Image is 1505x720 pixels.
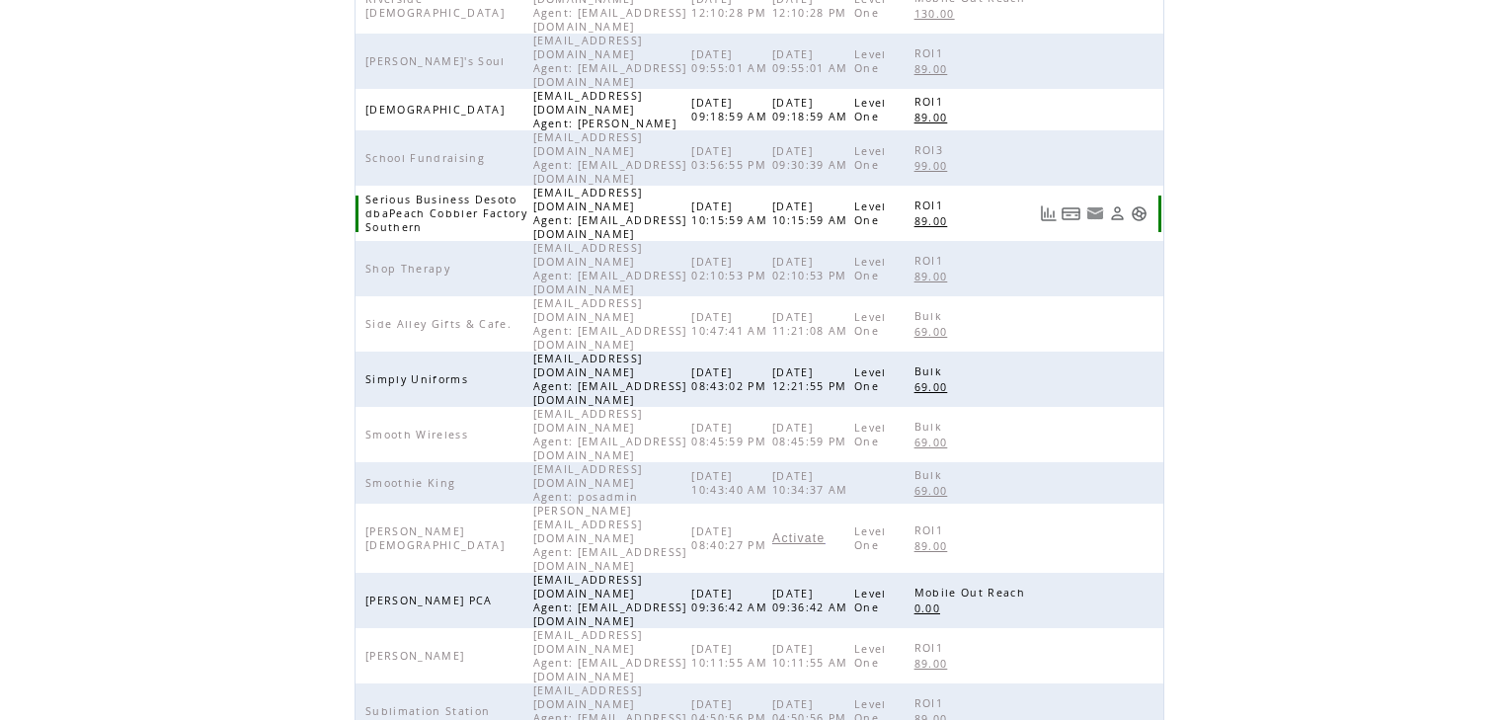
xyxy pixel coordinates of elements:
a: 0.00 [914,600,950,616]
a: 89.00 [914,537,958,554]
span: [DATE] 09:55:01 AM [772,47,853,75]
a: 69.00 [914,482,958,499]
a: 89.00 [914,60,958,77]
span: Level One [854,255,887,282]
span: 89.00 [914,214,953,228]
span: [DATE] 12:21:55 PM [772,365,852,393]
span: [DATE] 10:34:37 AM [772,469,853,497]
span: [DATE] 08:45:59 PM [772,421,852,448]
span: Level One [854,421,887,448]
span: Level One [854,365,887,393]
span: Level One [854,642,887,670]
span: Simply Uniforms [365,372,473,386]
span: ROI1 [914,696,948,710]
span: [DATE] 10:47:41 AM [691,310,772,338]
span: 89.00 [914,657,953,671]
span: Bulk [914,420,947,434]
a: 99.00 [914,157,958,174]
span: Level One [854,144,887,172]
span: 130.00 [914,7,960,21]
span: ROI1 [914,95,948,109]
span: Smooth Wireless [365,428,473,441]
span: [DATE] 09:18:59 AM [772,96,853,123]
span: Serious Business Desoto dbaPeach Cobbler Factory Southern [365,193,527,234]
span: [EMAIL_ADDRESS][DOMAIN_NAME] Agent: [EMAIL_ADDRESS][DOMAIN_NAME] [533,130,687,186]
span: [EMAIL_ADDRESS][DOMAIN_NAME] Agent: [EMAIL_ADDRESS][DOMAIN_NAME] [533,573,687,628]
span: [EMAIL_ADDRESS][DOMAIN_NAME] Agent: [PERSON_NAME] [533,89,682,130]
span: Bulk [914,309,947,323]
span: [PERSON_NAME][EMAIL_ADDRESS][DOMAIN_NAME] Agent: [EMAIL_ADDRESS][DOMAIN_NAME] [533,504,687,573]
span: [DATE] 08:40:27 PM [691,524,771,552]
a: 89.00 [914,268,958,284]
span: [DATE] 10:11:55 AM [772,642,853,670]
span: [DATE] 10:43:40 AM [691,469,772,497]
span: [PERSON_NAME]'s Soul [365,54,511,68]
span: ROI1 [914,254,948,268]
span: [DATE] 10:15:59 AM [772,200,853,227]
span: [DATE] 09:18:59 AM [691,96,772,123]
span: [DATE] 10:11:55 AM [691,642,772,670]
span: Mobile Out Reach [914,586,1030,600]
span: ROI1 [914,523,948,537]
span: Sublimation Station [365,704,495,718]
span: Smoothie King [365,476,460,490]
span: Bulk [914,468,947,482]
a: View Profile [1109,205,1126,222]
span: School Fundraising [365,151,490,165]
span: [DATE] 09:36:42 AM [691,587,772,614]
span: ROI1 [914,46,948,60]
span: [DATE] 08:45:59 PM [691,421,771,448]
span: [DATE] 10:15:59 AM [691,200,772,227]
span: ROI3 [914,143,948,157]
a: 130.00 [914,5,965,22]
span: ROI1 [914,641,948,655]
span: [DATE] 09:36:42 AM [772,587,853,614]
span: Level One [854,47,887,75]
a: 69.00 [914,434,958,450]
span: [EMAIL_ADDRESS][DOMAIN_NAME] Agent: [EMAIL_ADDRESS][DOMAIN_NAME] [533,352,687,407]
span: Activate [772,531,825,545]
span: 89.00 [914,111,953,124]
span: [DATE] 03:56:55 PM [691,144,771,172]
span: [DATE] 11:21:08 AM [772,310,853,338]
a: 69.00 [914,378,958,395]
span: [DATE] 09:30:39 AM [772,144,853,172]
a: 89.00 [914,212,958,229]
span: [EMAIL_ADDRESS][DOMAIN_NAME] Agent: posadmin [533,462,644,504]
span: [EMAIL_ADDRESS][DOMAIN_NAME] Agent: [EMAIL_ADDRESS][DOMAIN_NAME] [533,186,687,241]
span: Level One [854,200,887,227]
span: [EMAIL_ADDRESS][DOMAIN_NAME] Agent: [EMAIL_ADDRESS][DOMAIN_NAME] [533,34,687,89]
span: 69.00 [914,325,953,339]
span: [PERSON_NAME] PCA [365,594,498,607]
span: Shop Therapy [365,262,455,276]
a: View Bills [1062,205,1081,222]
span: Side Alley Gifts & Cafe. [365,317,516,331]
span: [DATE] 09:55:01 AM [691,47,772,75]
a: Activate [772,532,825,544]
a: 89.00 [914,655,958,672]
span: [DATE] 08:43:02 PM [691,365,771,393]
span: 69.00 [914,436,953,449]
span: [PERSON_NAME][DEMOGRAPHIC_DATA] [365,524,510,552]
a: Support [1131,205,1148,222]
span: Bulk [914,364,947,378]
span: 89.00 [914,62,953,76]
span: ROI1 [914,199,948,212]
span: 89.00 [914,270,953,283]
span: [EMAIL_ADDRESS][DOMAIN_NAME] Agent: [EMAIL_ADDRESS][DOMAIN_NAME] [533,241,687,296]
a: View Usage [1040,205,1057,222]
span: [EMAIL_ADDRESS][DOMAIN_NAME] Agent: [EMAIL_ADDRESS][DOMAIN_NAME] [533,407,687,462]
a: 89.00 [914,109,958,125]
span: [EMAIL_ADDRESS][DOMAIN_NAME] Agent: [EMAIL_ADDRESS][DOMAIN_NAME] [533,628,687,683]
span: Level One [854,96,887,123]
span: [EMAIL_ADDRESS][DOMAIN_NAME] Agent: [EMAIL_ADDRESS][DOMAIN_NAME] [533,296,687,352]
span: [DATE] 02:10:53 PM [772,255,852,282]
a: 69.00 [914,323,958,340]
span: Level One [854,310,887,338]
span: [DEMOGRAPHIC_DATA] [365,103,510,117]
span: 0.00 [914,601,945,615]
span: Level One [854,587,887,614]
span: 89.00 [914,539,953,553]
a: Resend welcome email to this user [1086,204,1104,222]
span: 69.00 [914,484,953,498]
